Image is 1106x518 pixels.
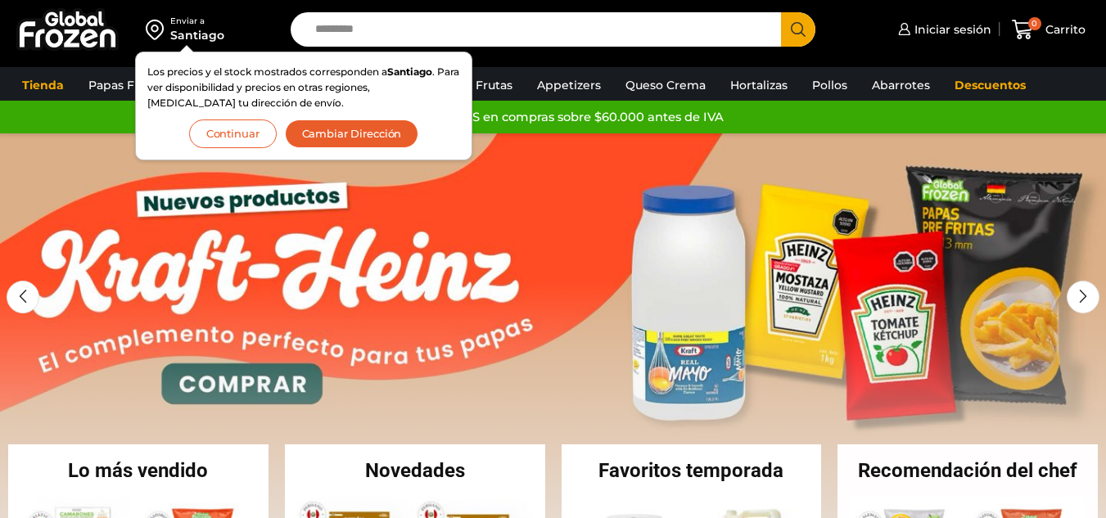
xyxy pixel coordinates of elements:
[387,65,432,78] strong: Santiago
[146,16,170,43] img: address-field-icon.svg
[170,16,224,27] div: Enviar a
[14,70,72,101] a: Tienda
[562,461,822,480] h2: Favoritos temporada
[804,70,855,101] a: Pollos
[529,70,609,101] a: Appetizers
[910,21,991,38] span: Iniciar sesión
[170,27,224,43] div: Santiago
[1067,281,1099,313] div: Next slide
[1008,11,1090,49] a: 0 Carrito
[285,119,419,148] button: Cambiar Dirección
[285,461,545,480] h2: Novedades
[1041,21,1086,38] span: Carrito
[189,119,277,148] button: Continuar
[80,70,168,101] a: Papas Fritas
[8,461,269,480] h2: Lo más vendido
[894,13,991,46] a: Iniciar sesión
[864,70,938,101] a: Abarrotes
[837,461,1098,480] h2: Recomendación del chef
[781,12,815,47] button: Search button
[946,70,1034,101] a: Descuentos
[617,70,714,101] a: Queso Crema
[7,281,39,313] div: Previous slide
[147,64,460,111] p: Los precios y el stock mostrados corresponden a . Para ver disponibilidad y precios en otras regi...
[722,70,796,101] a: Hortalizas
[1028,17,1041,30] span: 0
